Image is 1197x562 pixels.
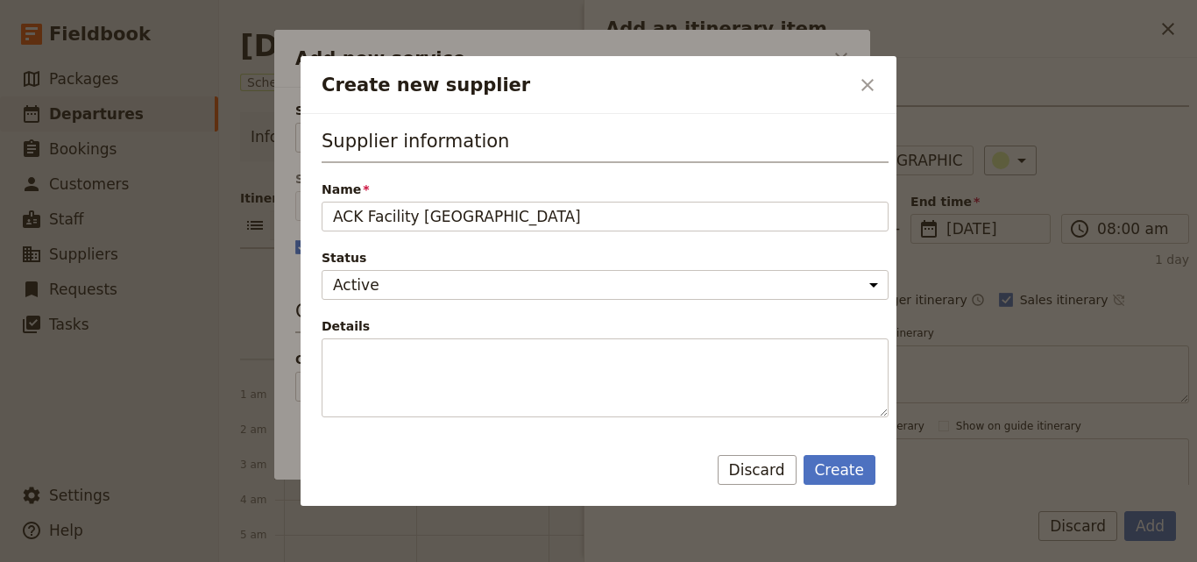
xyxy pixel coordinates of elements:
textarea: Details [322,338,889,417]
button: Create [804,455,876,485]
h3: Supplier information [322,128,889,163]
button: Discard [718,455,797,485]
h2: Create new supplier [322,72,849,98]
span: Status [322,249,889,267]
span: Name [322,181,889,198]
span: Details [322,317,889,335]
select: Status [322,270,889,300]
button: Close dialog [853,70,882,100]
input: Name [322,202,889,231]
